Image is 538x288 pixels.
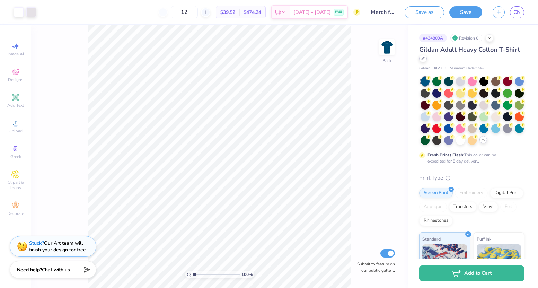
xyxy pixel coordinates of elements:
label: Submit to feature on our public gallery. [353,261,395,273]
span: # G500 [434,66,446,71]
span: Gildan [419,66,430,71]
span: [DATE] - [DATE] [293,9,331,16]
div: # 434809A [419,34,447,42]
img: Standard [422,244,467,279]
a: CN [510,6,524,18]
div: Transfers [449,202,477,212]
span: Image AI [8,51,24,57]
input: – – [171,6,198,18]
span: $474.24 [244,9,261,16]
span: Upload [9,128,23,134]
span: Gildan Adult Heavy Cotton T-Shirt [419,45,520,54]
div: Foil [500,202,517,212]
span: Decorate [7,211,24,216]
strong: Fresh Prints Flash: [427,152,464,158]
img: Back [380,40,394,54]
span: Chat with us. [42,267,71,273]
span: Add Text [7,103,24,108]
div: Embroidery [455,188,488,198]
img: Puff Ink [477,244,521,279]
div: Our Art team will finish your design for free. [29,240,87,253]
input: Untitled Design [365,5,399,19]
div: Back [382,58,391,64]
button: Add to Cart [419,265,524,281]
span: FREE [335,10,342,15]
span: $39.52 [220,9,235,16]
div: Rhinestones [419,216,453,226]
span: Clipart & logos [3,180,28,191]
span: Greek [10,154,21,159]
span: Standard [422,235,441,243]
button: Save as [405,6,444,18]
div: Digital Print [490,188,523,198]
div: Revision 0 [450,34,482,42]
span: Minimum Order: 24 + [450,66,484,71]
button: Save [449,6,482,18]
strong: Need help? [17,267,42,273]
span: Puff Ink [477,235,491,243]
div: Applique [419,202,447,212]
span: 100 % [241,271,253,278]
div: Print Type [419,174,524,182]
div: Screen Print [419,188,453,198]
strong: Stuck? [29,240,44,246]
div: This color can be expedited for 5 day delivery. [427,152,513,164]
span: CN [513,8,521,16]
span: Designs [8,77,23,82]
div: Vinyl [479,202,498,212]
